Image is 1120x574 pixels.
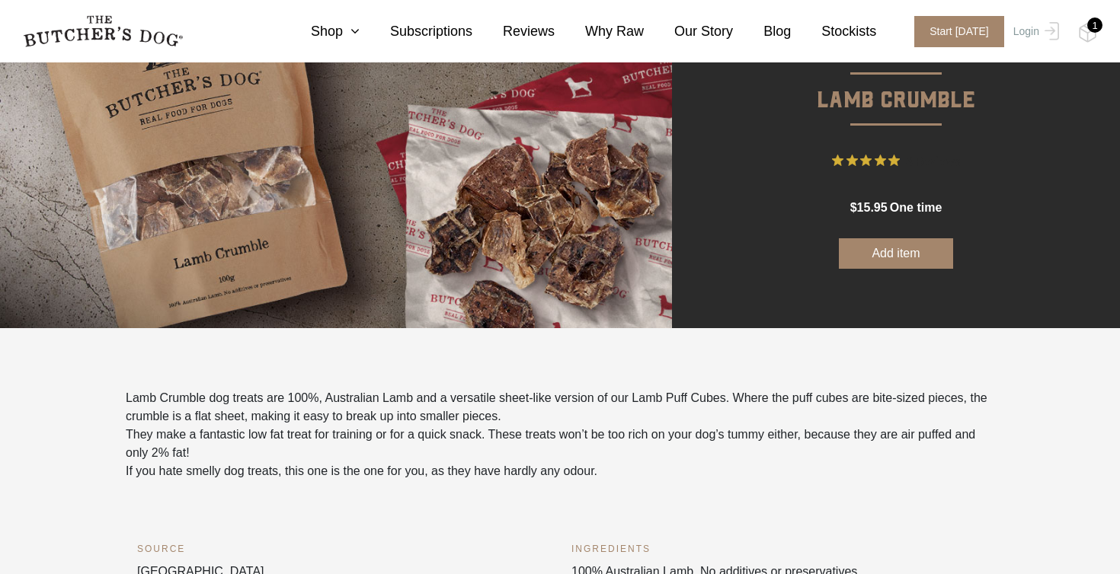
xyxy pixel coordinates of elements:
[1087,18,1102,33] div: 1
[906,149,960,172] span: 8 Reviews
[672,42,1120,119] p: Lamb Crumble
[280,21,360,42] a: Shop
[137,541,549,556] h6: SOURCE
[850,201,857,214] span: $
[126,426,994,462] p: They make a fantastic low fat treat for training or for a quick snack. These treats won’t be too ...
[857,201,888,214] span: 15.95
[472,21,555,42] a: Reviews
[1010,16,1059,47] a: Login
[839,238,953,269] button: Add item
[126,389,994,426] p: Lamb Crumble dog treats are 100%, Australian Lamb and a versatile sheet-like version of our Lamb ...
[555,21,644,42] a: Why Raw
[1078,23,1097,43] img: TBD_Cart-Full.png
[890,201,942,214] span: one time
[832,149,960,172] button: Rated 4.9 out of 5 stars from 8 reviews. Jump to reviews.
[733,21,791,42] a: Blog
[914,16,1004,47] span: Start [DATE]
[360,21,472,42] a: Subscriptions
[571,541,983,556] h6: INGREDIENTS
[126,462,994,480] p: If you hate smelly dog treats, this one is the one for you, as they have hardly any odour.
[644,21,733,42] a: Our Story
[791,21,876,42] a: Stockists
[899,16,1010,47] a: Start [DATE]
